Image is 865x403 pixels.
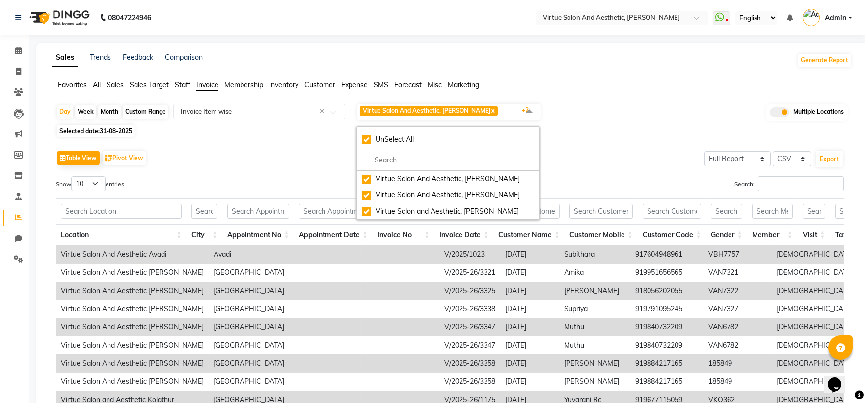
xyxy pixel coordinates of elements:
span: Multiple Locations [793,107,844,117]
td: [DEMOGRAPHIC_DATA] [772,318,858,336]
label: Show entries [56,176,124,191]
th: Appointment No: activate to sort column ascending [222,224,294,245]
td: Virtue Salon And Aesthetic [PERSON_NAME] [56,373,209,391]
input: Search Appointment Date [299,204,368,219]
td: V/2025-26/3325 [439,282,500,300]
td: [GEOGRAPHIC_DATA] [209,318,289,336]
span: SMS [374,81,388,89]
td: [GEOGRAPHIC_DATA] [209,354,289,373]
div: Custom Range [123,105,168,119]
th: Customer Code: activate to sort column ascending [638,224,706,245]
span: Sales Target [130,81,169,89]
td: [DEMOGRAPHIC_DATA] [772,354,858,373]
button: Pivot View [103,151,146,165]
td: V/2025-26/3358 [439,373,500,391]
td: [PERSON_NAME] [559,282,630,300]
td: Virtue Salon And Aesthetic [PERSON_NAME] [56,318,209,336]
label: Search: [734,176,844,191]
span: Inventory [269,81,298,89]
a: Trends [90,53,111,62]
td: [GEOGRAPHIC_DATA] [209,336,289,354]
button: Generate Report [798,54,851,67]
td: Supriya [559,300,630,318]
td: [PERSON_NAME] [559,373,630,391]
b: 08047224946 [108,4,151,31]
div: Week [75,105,96,119]
span: Clear all [319,107,327,117]
input: Search Location [61,204,182,219]
td: [DATE] [500,354,559,373]
input: Search Customer Mobile [569,204,633,219]
th: Invoice Date: activate to sort column ascending [434,224,493,245]
div: UnSelect All [362,134,534,145]
a: Sales [52,49,78,67]
div: Virtue Salon And Aesthetic, [PERSON_NAME] [362,190,534,200]
img: logo [25,4,92,31]
td: [DEMOGRAPHIC_DATA] [772,373,858,391]
td: 185849 [703,354,772,373]
td: [GEOGRAPHIC_DATA] [209,264,289,282]
input: Search: [758,176,844,191]
td: [DATE] [500,245,559,264]
td: 919840732209 [630,336,703,354]
td: Avadi [209,245,289,264]
iframe: chat widget [824,364,855,393]
img: Admin [803,9,820,26]
td: 919840732209 [630,318,703,336]
td: 919791095245 [630,300,703,318]
td: [DEMOGRAPHIC_DATA] [772,300,858,318]
td: 919884217165 [630,373,703,391]
a: Feedback [123,53,153,62]
td: [DATE] [500,264,559,282]
td: 918056202055 [630,282,703,300]
th: Customer Mobile: activate to sort column ascending [565,224,638,245]
td: 185849 [703,373,772,391]
td: VAN7327 [703,300,772,318]
td: [GEOGRAPHIC_DATA] [209,373,289,391]
span: All [93,81,101,89]
td: Muthu [559,318,630,336]
div: Virtue Salon and Aesthetic, [PERSON_NAME] [362,206,534,216]
span: Expense [341,81,368,89]
td: Virtue Salon And Aesthetic [PERSON_NAME] [56,354,209,373]
span: 31-08-2025 [100,127,132,134]
td: VBH7757 [703,245,772,264]
td: Subithara [559,245,630,264]
td: V/2025-26/3358 [439,354,500,373]
td: 917604948961 [630,245,703,264]
span: Staff [175,81,190,89]
td: Amika [559,264,630,282]
td: VAN6782 [703,336,772,354]
td: [DEMOGRAPHIC_DATA] [772,264,858,282]
div: Month [98,105,121,119]
td: VAN6782 [703,318,772,336]
span: Customer [304,81,335,89]
span: Selected date: [57,125,135,137]
td: Virtue Salon And Aesthetic [PERSON_NAME] [56,282,209,300]
input: Search Gender [711,204,742,219]
td: V/2025-26/3347 [439,336,500,354]
th: Appointment Date: activate to sort column ascending [294,224,373,245]
td: [GEOGRAPHIC_DATA] [209,300,289,318]
div: Virtue Salon And Aesthetic, [PERSON_NAME] [362,174,534,184]
td: Virtue Salon And Aesthetic Avadi [56,245,209,264]
input: Search Appointment No [227,204,289,219]
th: Visit: activate to sort column ascending [798,224,830,245]
th: City: activate to sort column ascending [187,224,222,245]
td: V/2025-26/3338 [439,300,500,318]
td: [DATE] [500,373,559,391]
img: pivot.png [105,155,112,162]
span: Marketing [448,81,479,89]
a: Comparison [165,53,203,62]
input: multiselect-search [362,155,534,165]
th: Invoice No: activate to sort column ascending [373,224,434,245]
td: Virtue Salon And Aesthetic [PERSON_NAME] [56,336,209,354]
span: Sales [107,81,124,89]
td: [DATE] [500,336,559,354]
td: [DEMOGRAPHIC_DATA] [772,245,858,264]
th: Location: activate to sort column ascending [56,224,187,245]
td: 919951656565 [630,264,703,282]
td: VAN7321 [703,264,772,282]
th: Customer Name: activate to sort column ascending [493,224,565,245]
span: Misc [428,81,442,89]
